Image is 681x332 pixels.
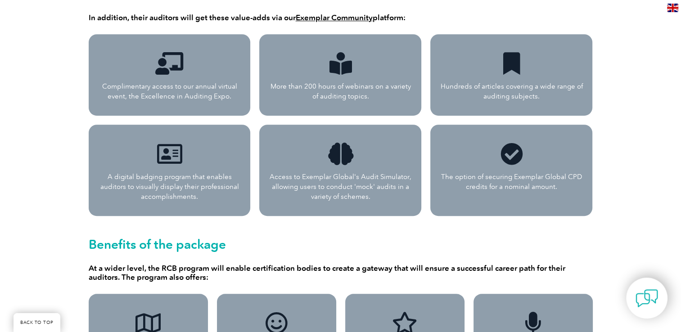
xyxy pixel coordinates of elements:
img: contact-chat.png [636,287,658,310]
p: A digital badging program that enables auditors to visually display their professional accomplish... [98,172,242,202]
a: Exemplar Community [296,13,373,22]
img: en [667,4,678,12]
p: Hundreds of articles covering a wide range of auditing subjects. [439,81,583,101]
p: More than 200 hours of webinars on a variety of auditing topics. [268,81,412,101]
p: Complimentary access to our annual virtual event, the Excellence in Auditing Expo. [98,81,242,101]
h4: At a wider level, the RCB program will enable certification bodies to create a gateway that will ... [89,264,593,282]
h2: Benefits of the package [89,237,593,251]
p: The option of securing Exemplar Global CPD credits for a nominal amount. [439,172,583,192]
a: BACK TO TOP [14,313,60,332]
h4: In addition, their auditors will get these value-adds via our platform: [89,13,593,22]
p: Access to Exemplar Global's Audit Simulator, allowing users to conduct 'mock' audits in a variety... [268,172,412,202]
